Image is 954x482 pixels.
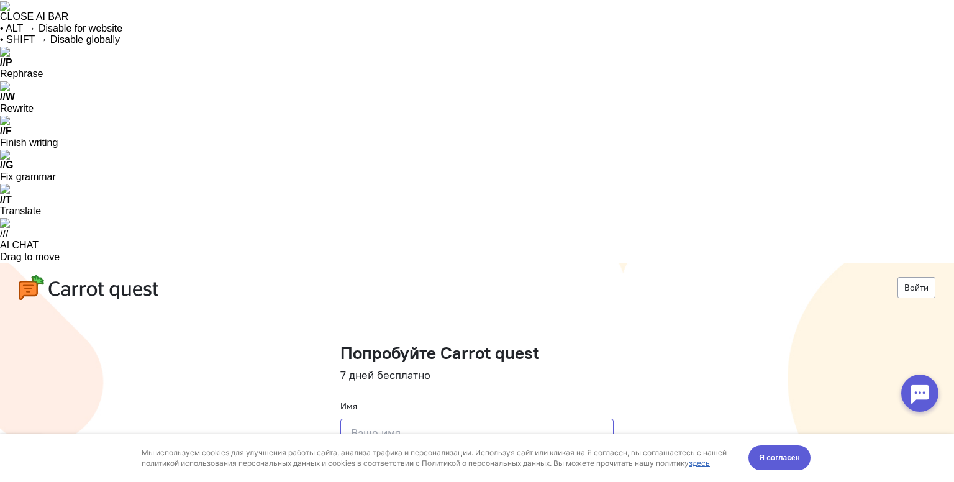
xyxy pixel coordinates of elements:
[340,419,614,447] input: Ваше имя
[19,275,158,300] img: carrot-quest-logo.svg
[340,369,614,381] h4: 7 дней бесплатно
[142,14,734,35] div: Мы используем cookies для улучшения работы сайта, анализа трафика и персонализации. Используя сай...
[689,25,710,34] a: здесь
[748,12,811,37] button: Я согласен
[340,343,614,363] h1: Попробуйте Carrot quest
[759,18,800,30] span: Я согласен
[897,277,935,298] a: Войти
[340,400,357,412] label: Имя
